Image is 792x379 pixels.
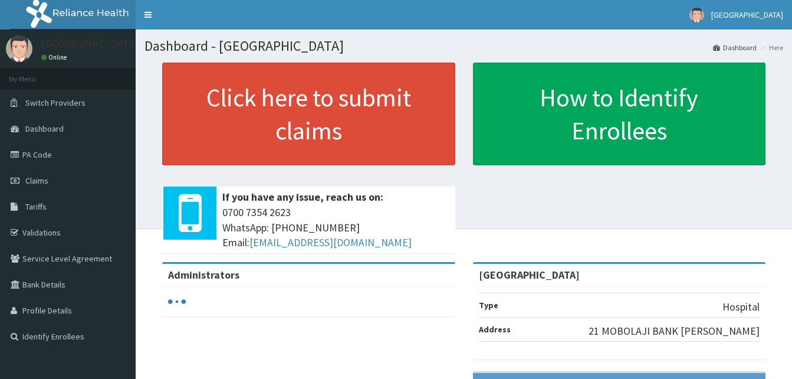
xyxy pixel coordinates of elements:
[25,201,47,212] span: Tariffs
[25,97,86,108] span: Switch Providers
[758,43,783,53] li: Here
[144,38,783,54] h1: Dashboard - [GEOGRAPHIC_DATA]
[713,43,757,53] a: Dashboard
[162,63,455,165] a: Click here to submit claims
[479,268,580,282] strong: [GEOGRAPHIC_DATA]
[473,63,766,165] a: How to Identify Enrollees
[722,299,760,315] p: Hospital
[249,236,412,249] a: [EMAIL_ADDRESS][DOMAIN_NAME]
[25,123,64,134] span: Dashboard
[479,300,498,311] b: Type
[222,205,449,250] span: 0700 7354 2623 WhatsApp: [PHONE_NUMBER] Email:
[168,268,239,282] b: Administrators
[25,175,48,186] span: Claims
[479,324,511,335] b: Address
[41,38,139,49] p: [GEOGRAPHIC_DATA]
[711,9,783,20] span: [GEOGRAPHIC_DATA]
[41,53,70,61] a: Online
[6,35,32,62] img: User Image
[589,324,760,339] p: 21 MOBOLAJI BANK [PERSON_NAME]
[168,293,186,311] svg: audio-loading
[689,8,704,22] img: User Image
[222,190,383,204] b: If you have any issue, reach us on:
